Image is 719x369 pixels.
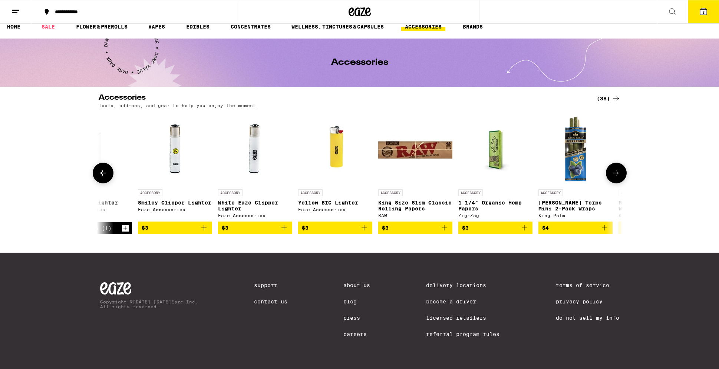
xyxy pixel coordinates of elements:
p: Copyright © [DATE]-[DATE] Eaze Inc. All rights reserved. [100,299,198,309]
a: Terms of Service [556,282,619,288]
div: King Palm [619,213,693,218]
img: Eaze Accessories - White Eaze Clipper Lighter [218,112,292,186]
a: About Us [343,282,370,288]
img: RAW - King Size Slim Classic Rolling Papers [378,112,452,186]
button: Add to bag [218,222,292,234]
a: Support [254,282,287,288]
a: SALE [38,22,59,31]
button: 3 [688,0,719,23]
p: ACCESSORY [619,189,643,196]
div: Eaze Accessories [298,207,372,212]
a: Delivery Locations [426,282,499,288]
p: ACCESSORY [298,189,323,196]
a: FLOWER & PREROLLS [72,22,131,31]
button: Add to bag [538,222,613,234]
a: VAPES [145,22,169,31]
span: Hi. Need any help? [4,5,53,11]
button: Increment [122,225,129,232]
a: Become a Driver [426,299,499,305]
button: Add to bag [298,222,372,234]
div: In Bag (1) [78,225,112,231]
a: Blog [343,299,370,305]
a: Press [343,315,370,321]
a: EDIBLES [182,22,213,31]
p: Tools, add-ons, and gear to help you enjoy the moment. [99,103,259,108]
h1: Accessories [331,58,388,67]
div: King Palm [538,213,613,218]
img: King Palm - Berry Terps Mini 2-Pack Wraps [538,112,613,186]
div: Eaze Accessories [218,213,292,218]
a: Careers [343,331,370,337]
p: ACCESSORY [218,189,243,196]
a: Privacy Policy [556,299,619,305]
div: Eaze Accessories [58,207,132,212]
img: King Palm - Mango OG Mini 2-Pack Wraps [619,112,693,186]
a: Open page for Berry Terps Mini 2-Pack Wraps from King Palm [538,112,613,222]
a: Open page for Mango OG Mini 2-Pack Wraps from King Palm [619,112,693,222]
img: Eaze Accessories - Smiley Clipper Lighter [138,112,212,186]
button: Add to bag [458,222,532,234]
p: 1 1/4" Organic Hemp Papers [458,200,532,212]
span: 3 [702,10,705,14]
a: Open page for King Size Slim Classic Rolling Papers from RAW [378,112,452,222]
a: BRANDS [459,22,487,31]
p: Yellow BIC Lighter [298,200,372,206]
button: Add to bag [619,222,693,234]
p: King Size Slim Classic Rolling Papers [378,200,452,212]
a: Do Not Sell My Info [556,315,619,321]
a: Open page for Smiley Clipper Lighter from Eaze Accessories [138,112,212,222]
span: $4 [542,225,549,231]
button: Add to bag [138,222,212,234]
a: ACCESSORIES [401,22,445,31]
span: $3 [462,225,469,231]
a: Open page for Smiley BIC Lighter from Eaze Accessories [58,112,132,222]
a: Contact Us [254,299,287,305]
a: Open page for White Eaze Clipper Lighter from Eaze Accessories [218,112,292,222]
span: $3 [222,225,228,231]
button: Add to bag [378,222,452,234]
p: ACCESSORY [538,189,563,196]
p: White Eaze Clipper Lighter [218,200,292,212]
span: $3 [142,225,148,231]
a: Referral Program Rules [426,331,499,337]
div: Zig-Zag [458,213,532,218]
div: Eaze Accessories [138,207,212,212]
span: $4 [622,225,629,231]
p: ACCESSORY [458,189,483,196]
h2: Accessories [99,94,584,103]
p: Smiley Clipper Lighter [138,200,212,206]
p: Smiley BIC Lighter [58,200,132,206]
div: RAW [378,213,452,218]
p: ACCESSORY [378,189,403,196]
a: Open page for Yellow BIC Lighter from Eaze Accessories [298,112,372,222]
p: ACCESSORY [138,189,162,196]
a: Open page for 1 1/4" Organic Hemp Papers from Zig-Zag [458,112,532,222]
a: (38) [597,94,621,103]
a: WELLNESS, TINCTURES & CAPSULES [288,22,387,31]
span: $3 [302,225,309,231]
a: HOME [3,22,24,31]
p: [PERSON_NAME] Terps Mini 2-Pack Wraps [538,200,613,212]
a: Licensed Retailers [426,315,499,321]
p: Mango OG Mini 2-Pack Wraps [619,200,693,212]
img: Eaze Accessories - Yellow BIC Lighter [306,112,364,186]
span: $3 [382,225,389,231]
a: CONCENTRATES [227,22,274,31]
img: Zig-Zag - 1 1/4" Organic Hemp Papers [458,112,532,186]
